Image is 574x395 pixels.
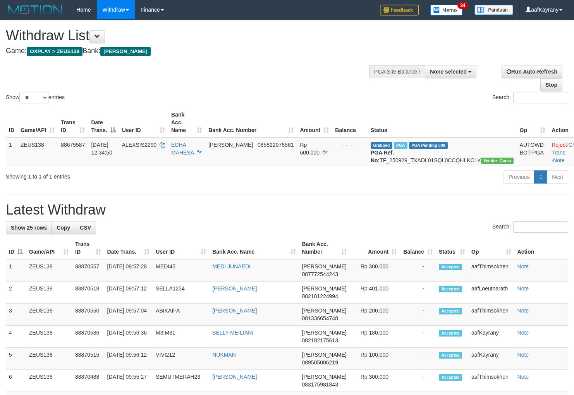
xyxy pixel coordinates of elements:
[17,137,58,167] td: ZEUS138
[552,142,567,148] a: Reject
[153,326,209,348] td: M3IM31
[517,285,529,292] a: Note
[6,259,26,282] td: 1
[6,221,52,234] a: Show 25 rows
[299,237,350,259] th: Bank Acc. Number: activate to sort column ascending
[153,348,209,370] td: VIVI212
[6,108,17,137] th: ID
[26,370,72,392] td: ZEUS138
[212,330,253,336] a: SELLY MEILIANI
[209,237,299,259] th: Bank Acc. Name: activate to sort column ascending
[302,263,347,270] span: [PERSON_NAME]
[368,137,517,167] td: TF_250929_TXADL01SQL0CCQHLKCLK
[302,315,338,321] span: Copy 081336654748 to clipboard
[6,237,26,259] th: ID: activate to sort column descending
[514,237,568,259] th: Action
[72,304,104,326] td: 88870550
[350,259,400,282] td: Rp 300,000
[104,282,153,304] td: [DATE] 09:57:12
[302,352,347,358] span: [PERSON_NAME]
[534,170,547,184] a: 1
[258,142,294,148] span: Copy 085822076561 to clipboard
[80,225,91,231] span: CSV
[332,108,368,137] th: Balance
[302,293,338,299] span: Copy 082181224994 to clipboard
[6,137,17,167] td: 1
[394,142,407,149] span: Marked by aafpengsreynich
[6,4,65,15] img: MOTION_logo.png
[302,374,347,380] span: [PERSON_NAME]
[26,259,72,282] td: ZEUS138
[212,307,257,314] a: [PERSON_NAME]
[439,308,462,314] span: Accepted
[400,326,436,348] td: -
[504,170,534,184] a: Previous
[208,142,253,148] span: [PERSON_NAME]
[6,304,26,326] td: 3
[6,202,568,218] h1: Latest Withdraw
[6,370,26,392] td: 6
[468,326,514,348] td: aafKayrany
[400,282,436,304] td: -
[171,142,194,156] a: ECHA MAHESA
[26,326,72,348] td: ZEUS138
[540,78,562,91] a: Stop
[26,237,72,259] th: Game/API: activate to sort column ascending
[52,221,75,234] a: Copy
[468,348,514,370] td: aafKayrany
[100,47,150,56] span: [PERSON_NAME]
[17,108,58,137] th: Game/API: activate to sort column ascending
[369,65,425,78] div: PGA Site Balance /
[517,307,529,314] a: Note
[104,348,153,370] td: [DATE] 09:56:12
[439,264,462,270] span: Accepted
[302,285,347,292] span: [PERSON_NAME]
[468,259,514,282] td: aafThimsokhen
[502,65,562,78] a: Run Auto-Refresh
[409,142,448,149] span: PGA Pending
[302,337,338,343] span: Copy 082182175613 to clipboard
[104,237,153,259] th: Date Trans.: activate to sort column ascending
[517,374,529,380] a: Note
[153,304,209,326] td: ABIKAIFA
[26,348,72,370] td: ZEUS138
[350,348,400,370] td: Rp 100,000
[492,92,568,103] label: Search:
[468,304,514,326] td: aafThimsokhen
[72,326,104,348] td: 88870536
[380,5,419,15] img: Feedback.jpg
[517,352,529,358] a: Note
[153,370,209,392] td: SEMUTMERAH23
[400,304,436,326] td: -
[6,326,26,348] td: 4
[88,108,119,137] th: Date Trans.: activate to sort column descending
[517,137,549,167] td: AUTOWD-BOT-PGA
[517,330,529,336] a: Note
[72,237,104,259] th: Trans ID: activate to sort column ascending
[436,237,468,259] th: Status: activate to sort column ascending
[335,141,364,149] div: - - -
[481,158,514,164] span: Vendor URL: https://trx31.1velocity.biz
[75,221,96,234] a: CSV
[104,304,153,326] td: [DATE] 09:57:04
[350,370,400,392] td: Rp 300,000
[547,170,568,184] a: Next
[122,142,157,148] span: ALEXSIS2290
[468,282,514,304] td: aafLoeutnarath
[212,263,251,270] a: MEDI JUNAEDI
[513,221,568,233] input: Search:
[439,374,462,381] span: Accepted
[91,142,112,156] span: [DATE] 12:34:50
[302,307,347,314] span: [PERSON_NAME]
[104,370,153,392] td: [DATE] 09:55:27
[6,28,375,43] h1: Withdraw List
[302,381,338,388] span: Copy 083175981843 to clipboard
[153,259,209,282] td: MEDI45
[300,142,320,156] span: Rp 600.000
[425,65,476,78] button: None selected
[400,259,436,282] td: -
[212,352,236,358] a: NUKMAN
[6,92,65,103] label: Show entries
[553,157,565,163] a: Note
[72,370,104,392] td: 88870488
